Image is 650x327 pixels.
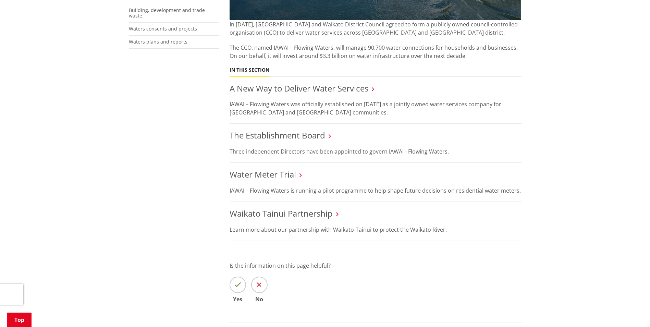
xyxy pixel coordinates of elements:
a: Waikato Tainui Partnership [230,208,333,219]
a: A New Way to Deliver Water Services [230,83,368,94]
span: No [251,296,268,302]
span: Yes [230,296,246,302]
p: IAWAI – Flowing Waters is running a pilot programme to help shape future decisions on residential... [230,186,522,195]
p: Three independent Directors have been appointed to govern IAWAI - Flowing Waters. [230,147,522,156]
p: In [DATE], [GEOGRAPHIC_DATA] and Waikato District Council agreed to form a publicly owned council... [230,20,522,37]
p: The CCO, named IAWAI – Flowing Waters, will manage 90,700 water connections for households and bu... [230,44,522,60]
p: IAWAI – Flowing Waters was officially established on [DATE] as a jointly owned water services com... [230,100,522,117]
a: Waters plans and reports [129,38,187,45]
p: Is the information on this page helpful? [230,262,522,270]
a: The Establishment Board [230,130,325,141]
iframe: Messenger Launcher [618,298,643,323]
p: Learn more about our partnership with Waikato-Tainui to protect the Waikato River. [230,226,522,234]
a: Water Meter Trial [230,169,296,180]
a: Top [7,313,32,327]
a: Waters consents and projects [129,25,197,32]
a: Building, development and trade waste [129,7,205,19]
h5: In this section [230,67,269,73]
